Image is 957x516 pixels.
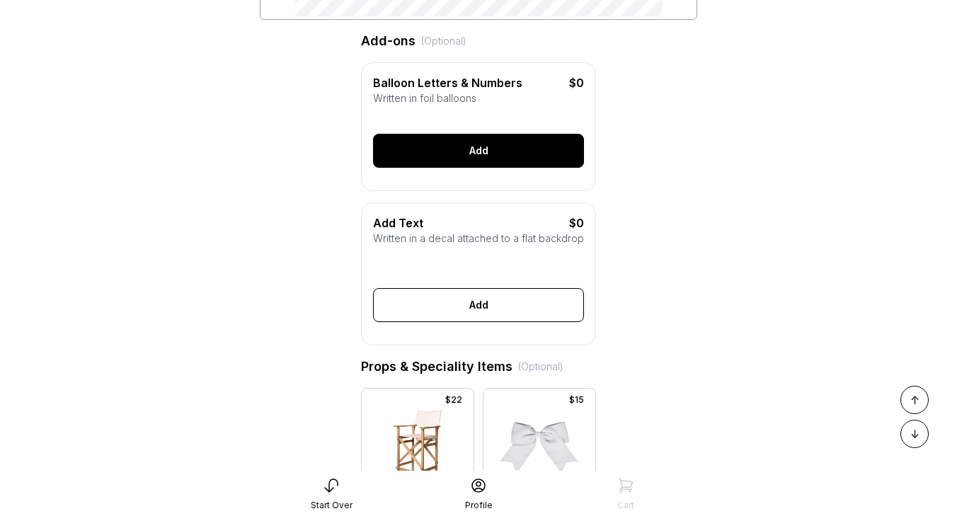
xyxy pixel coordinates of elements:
[373,231,584,246] div: Written in a decal attached to a flat backdrop
[518,360,563,374] div: (Optional)
[617,500,634,511] div: Cart
[373,134,584,168] div: Add
[440,393,468,407] div: $22
[373,214,541,231] div: Add Text
[379,406,457,489] img: Chair directors pink stripes left, business and pleasure
[910,391,919,408] span: ↑
[361,357,596,377] div: Props & Speciality Items
[421,34,466,48] div: (Optional)
[910,425,919,442] span: ↓
[563,393,590,407] div: $15
[361,31,596,51] div: Add-ons
[311,500,353,511] div: Start Over
[465,500,493,511] div: Profile
[541,214,584,231] div: $0
[373,91,584,105] div: Written in foil balloons
[541,74,584,91] div: $0
[373,74,541,91] div: Balloon Letters & Numbers
[500,406,578,489] img: Bow White, 6in, Handmade
[373,288,584,322] div: Add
